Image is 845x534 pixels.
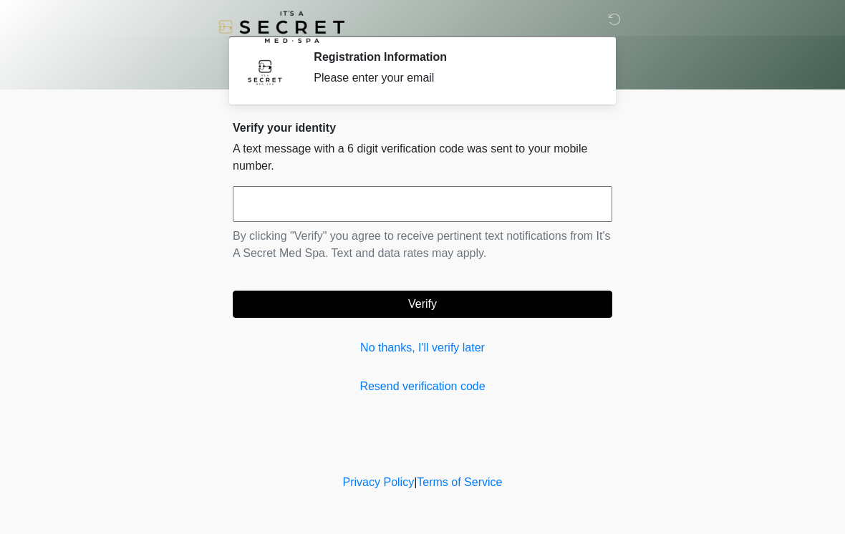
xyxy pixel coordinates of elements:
div: Please enter your email [314,69,591,87]
a: | [414,476,417,488]
h2: Verify your identity [233,121,612,135]
h2: Registration Information [314,50,591,64]
img: It's A Secret Med Spa Logo [218,11,344,43]
a: Resend verification code [233,378,612,395]
p: By clicking "Verify" you agree to receive pertinent text notifications from It's A Secret Med Spa... [233,228,612,262]
p: A text message with a 6 digit verification code was sent to your mobile number. [233,140,612,175]
a: Privacy Policy [343,476,415,488]
a: Terms of Service [417,476,502,488]
img: Agent Avatar [243,50,286,93]
button: Verify [233,291,612,318]
a: No thanks, I'll verify later [233,339,612,356]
